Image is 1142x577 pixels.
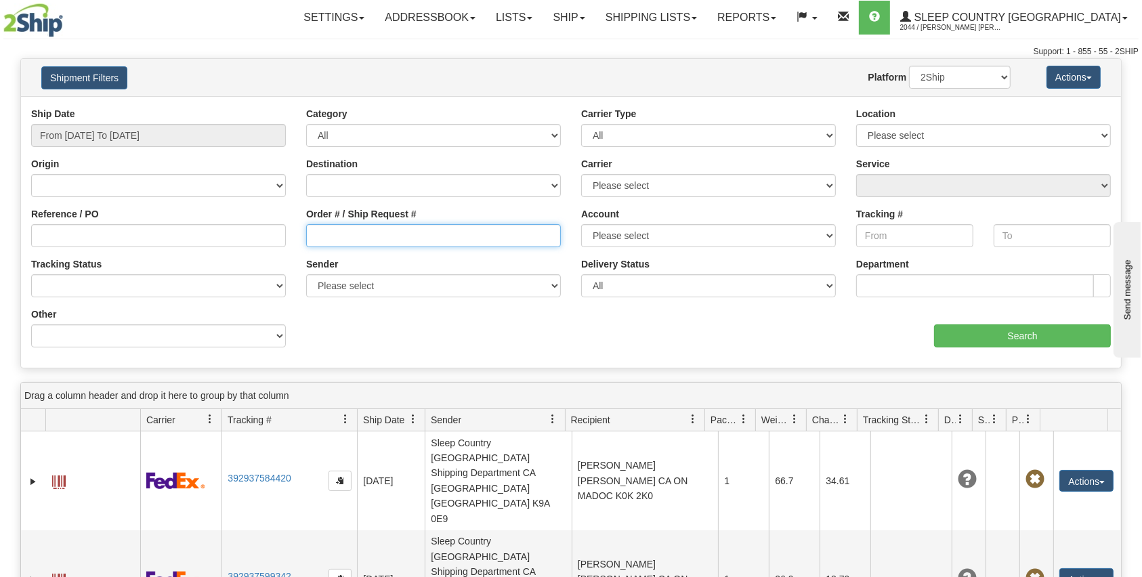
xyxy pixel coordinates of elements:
span: Pickup Not Assigned [1025,470,1044,489]
span: Recipient [571,413,610,427]
img: logo2044.jpg [3,3,63,37]
label: Tracking # [856,207,903,221]
button: Actions [1046,66,1101,89]
span: Packages [711,413,739,427]
a: Ship Date filter column settings [402,408,425,431]
label: Order # / Ship Request # [306,207,417,221]
a: Addressbook [375,1,486,35]
a: Settings [293,1,375,35]
input: To [994,224,1111,247]
label: Department [856,257,909,271]
td: 66.7 [769,431,820,530]
a: Weight filter column settings [783,408,806,431]
span: Tracking # [228,413,272,427]
button: Copy to clipboard [329,471,352,491]
a: Ship [543,1,595,35]
a: Tracking Status filter column settings [915,408,938,431]
a: Pickup Status filter column settings [1017,408,1040,431]
a: Charge filter column settings [834,408,857,431]
span: Sender [431,413,461,427]
label: Carrier [581,157,612,171]
a: Delivery Status filter column settings [949,408,972,431]
label: Ship Date [31,107,75,121]
a: Recipient filter column settings [681,408,704,431]
input: Search [934,324,1111,347]
span: Delivery Status [944,413,956,427]
span: Shipment Issues [978,413,990,427]
label: Sender [306,257,338,271]
label: Destination [306,157,358,171]
td: 34.61 [820,431,870,530]
a: Shipment Issues filter column settings [983,408,1006,431]
a: Lists [486,1,543,35]
a: 392937584420 [228,473,291,484]
span: Unknown [958,470,977,489]
span: Sleep Country [GEOGRAPHIC_DATA] [911,12,1121,23]
a: Sender filter column settings [542,408,565,431]
label: Delivery Status [581,257,650,271]
span: Tracking Status [863,413,922,427]
span: Ship Date [363,413,404,427]
span: Carrier [146,413,175,427]
td: 1 [718,431,769,530]
label: Account [581,207,619,221]
label: Platform [868,70,906,84]
div: grid grouping header [21,383,1121,409]
label: Location [856,107,895,121]
a: Carrier filter column settings [198,408,221,431]
input: From [856,224,973,247]
img: 2 - FedEx Express® [146,472,205,489]
label: Carrier Type [581,107,636,121]
button: Actions [1059,470,1114,492]
label: Origin [31,157,59,171]
a: Shipping lists [595,1,707,35]
a: Sleep Country [GEOGRAPHIC_DATA] 2044 / [PERSON_NAME] [PERSON_NAME] [890,1,1138,35]
span: 2044 / [PERSON_NAME] [PERSON_NAME] [900,21,1002,35]
a: Expand [26,475,40,488]
label: Reference / PO [31,207,99,221]
a: Tracking # filter column settings [334,408,357,431]
label: Category [306,107,347,121]
a: Label [52,469,66,491]
label: Tracking Status [31,257,102,271]
div: Send message [10,12,125,22]
td: Sleep Country [GEOGRAPHIC_DATA] Shipping Department CA [GEOGRAPHIC_DATA] [GEOGRAPHIC_DATA] K9A 0E9 [425,431,572,530]
label: Other [31,307,56,321]
span: Weight [761,413,790,427]
iframe: chat widget [1111,219,1141,358]
span: Charge [812,413,841,427]
td: [PERSON_NAME] [PERSON_NAME] CA ON MADOC K0K 2K0 [572,431,719,530]
a: Packages filter column settings [732,408,755,431]
button: Shipment Filters [41,66,127,89]
label: Service [856,157,890,171]
a: Reports [707,1,786,35]
span: Pickup Status [1012,413,1023,427]
div: Support: 1 - 855 - 55 - 2SHIP [3,46,1139,58]
td: [DATE] [357,431,425,530]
